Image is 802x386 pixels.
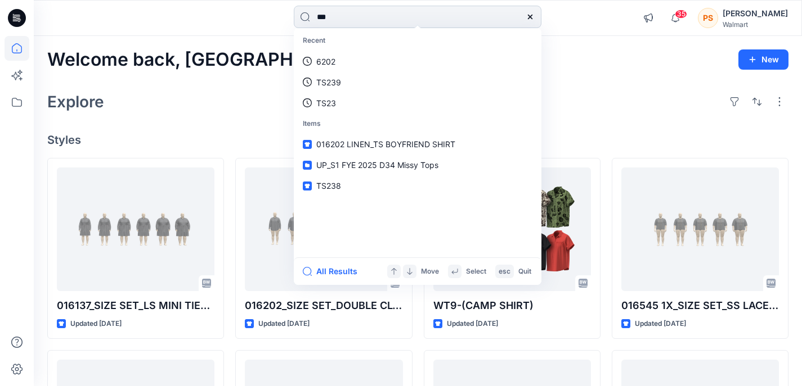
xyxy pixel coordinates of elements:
[466,266,486,278] p: Select
[635,318,686,330] p: Updated [DATE]
[296,93,539,113] a: TS23
[303,265,365,278] button: All Results
[621,298,779,314] p: 016545 1X_SIZE SET_SS LACE TRIM BUTTON DOWN TOP
[296,134,539,155] a: 016202 LINEN_TS BOYFRIEND SHIRT
[57,167,214,291] a: 016137_SIZE SET_LS MINI TIERED SHIRT DRESS
[47,93,104,111] h2: Explore
[245,167,402,291] a: 016202_SIZE SET_DOUBLE CLOTH_TS BOYFRIEND SHIRT
[296,30,539,51] p: Recent
[433,298,591,314] p: WT9-(CAMP SHIRT)
[499,266,510,278] p: esc
[296,51,539,72] a: 6202
[316,181,341,190] span: TS238
[723,7,788,20] div: [PERSON_NAME]
[316,56,335,67] p: 6202
[296,175,539,196] a: TS238
[70,318,122,330] p: Updated [DATE]
[57,298,214,314] p: 016137_SIZE SET_LS MINI TIERED SHIRT DRESS
[698,8,718,28] div: PS
[518,266,531,278] p: Quit
[316,139,455,149] span: 016202 LINEN_TS BOYFRIEND SHIRT
[245,298,402,314] p: 016202_SIZE SET_DOUBLE CLOTH_TS BOYFRIEND SHIRT
[738,49,788,70] button: New
[316,160,438,170] span: UP_S1 FYE 2025 D34 Missy Tops
[296,113,539,134] p: Items
[447,318,498,330] p: Updated [DATE]
[421,266,439,278] p: Move
[675,10,687,19] span: 35
[316,97,336,109] p: TS23
[621,167,779,291] a: 016545 1X_SIZE SET_SS LACE TRIM BUTTON DOWN TOP
[47,133,788,147] h4: Styles
[296,72,539,93] a: TS239
[258,318,310,330] p: Updated [DATE]
[723,20,788,29] div: Walmart
[47,49,374,70] h2: Welcome back, [GEOGRAPHIC_DATA]
[296,155,539,175] a: UP_S1 FYE 2025 D34 Missy Tops
[316,76,341,88] p: TS239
